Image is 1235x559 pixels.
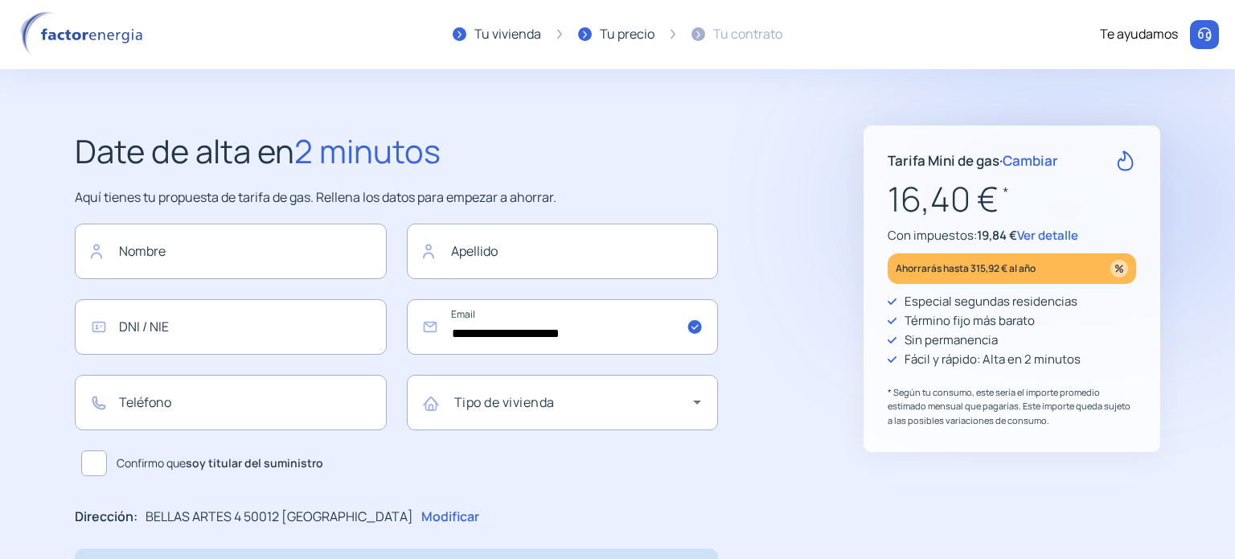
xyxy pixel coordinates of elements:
div: Tu vivienda [474,24,541,45]
p: Fácil y rápido: Alta en 2 minutos [905,350,1081,369]
b: soy titular del suministro [186,455,323,471]
img: logo factor [16,11,153,58]
p: Tarifa Mini de gas · [888,150,1058,171]
p: Aquí tienes tu propuesta de tarifa de gas. Rellena los datos para empezar a ahorrar. [75,187,718,208]
div: Tu contrato [713,24,782,45]
h2: Date de alta en [75,125,718,177]
img: percentage_icon.svg [1110,260,1128,277]
span: Cambiar [1003,151,1058,170]
p: Modificar [421,507,479,528]
div: Te ayudamos [1100,24,1178,45]
p: Especial segundas residencias [905,292,1077,311]
span: Confirmo que [117,454,323,472]
p: Sin permanencia [905,331,998,350]
span: 19,84 € [977,227,1017,244]
p: Término fijo más barato [905,311,1035,331]
p: 16,40 € [888,172,1136,226]
img: llamar [1196,27,1212,43]
img: rate-G.svg [1115,150,1136,171]
p: * Según tu consumo, este sería el importe promedio estimado mensual que pagarías. Este importe qu... [888,385,1136,428]
p: Dirección: [75,507,137,528]
div: Tu precio [600,24,654,45]
mat-label: Tipo de vivienda [454,393,555,411]
span: 2 minutos [294,129,441,173]
p: Con impuestos: [888,226,1136,245]
p: BELLAS ARTES 4 50012 [GEOGRAPHIC_DATA] [146,507,413,528]
p: Ahorrarás hasta 315,92 € al año [896,259,1036,277]
span: Ver detalle [1017,227,1078,244]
